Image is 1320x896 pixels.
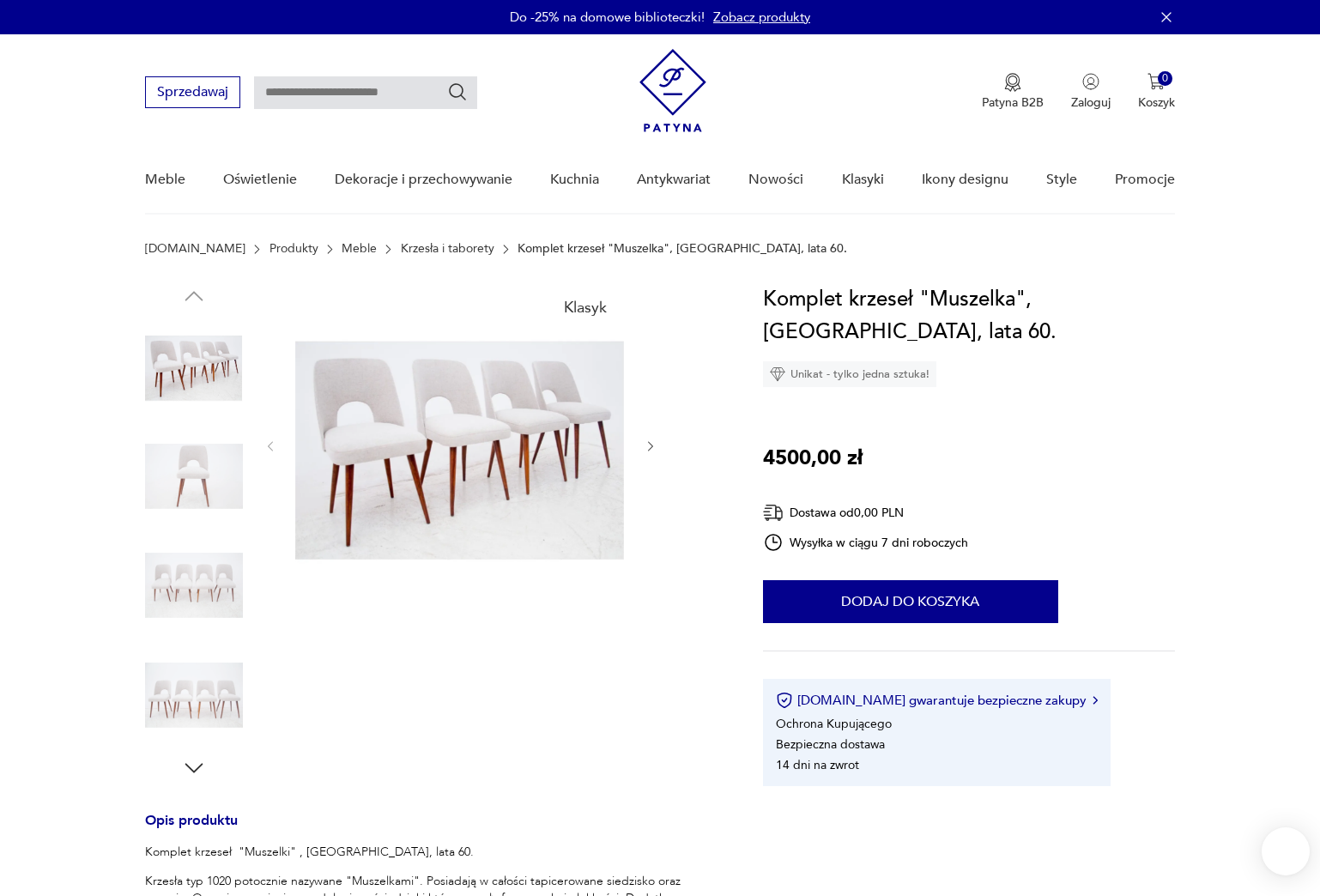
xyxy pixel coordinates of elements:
[223,147,297,213] a: Oświetlenie
[145,88,240,100] a: Sprzedawaj
[763,580,1058,623] button: Dodaj do koszyka
[1071,73,1111,111] button: Zaloguj
[145,427,243,525] img: Zdjęcie produktu Komplet krzeseł "Muszelka", Polska, lata 60.
[982,73,1044,111] a: Ikona medaluPatyna B2B
[145,76,240,108] button: Sprzedawaj
[554,290,617,326] div: Klasyk
[922,147,1008,213] a: Ikony designu
[550,147,599,213] a: Kuchnia
[776,692,1098,709] button: [DOMAIN_NAME] gwarantuje bezpieczne zakupy
[1115,147,1175,213] a: Promocje
[518,242,847,256] p: Komplet krzeseł "Muszelka", [GEOGRAPHIC_DATA], lata 60.
[145,318,243,415] img: Zdjęcie produktu Komplet krzeseł "Muszelka", Polska, lata 60.
[1138,73,1175,111] button: 0Koszyk
[1093,696,1098,705] img: Ikona strzałki w prawo
[1082,73,1099,90] img: Ikonka użytkownika
[637,147,711,213] a: Antykwariat
[145,536,243,634] img: Zdjęcie produktu Komplet krzeseł "Muszelka", Polska, lata 60.
[401,242,494,256] a: Krzesła i taborety
[770,366,785,382] img: Ikona diamentu
[269,242,318,256] a: Produkty
[510,9,705,26] p: Do -25% na domowe biblioteczki!
[776,736,885,753] li: Bezpieczna dostawa
[763,532,969,553] div: Wysyłka w ciągu 7 dni roboczych
[145,646,243,744] img: Zdjęcie produktu Komplet krzeseł "Muszelka", Polska, lata 60.
[335,147,512,213] a: Dekoracje i przechowywanie
[982,94,1044,111] p: Patyna B2B
[763,502,969,524] div: Dostawa od 0,00 PLN
[1138,94,1175,111] p: Koszyk
[1046,147,1077,213] a: Style
[295,283,627,606] img: Zdjęcie produktu Komplet krzeseł "Muszelka", Polska, lata 60.
[1004,73,1021,92] img: Ikona medalu
[145,242,245,256] a: [DOMAIN_NAME]
[776,692,793,709] img: Ikona certyfikatu
[447,82,468,102] button: Szukaj
[776,757,859,773] li: 14 dni na zwrot
[763,442,863,475] p: 4500,00 zł
[342,242,377,256] a: Meble
[639,49,706,132] img: Patyna - sklep z meblami i dekoracjami vintage
[1158,71,1172,86] div: 0
[145,147,185,213] a: Meble
[982,73,1044,111] button: Patyna B2B
[1262,827,1310,875] iframe: Smartsupp widget button
[713,9,810,26] a: Zobacz produkty
[763,361,936,387] div: Unikat - tylko jedna sztuka!
[776,716,892,732] li: Ochrona Kupującego
[842,147,884,213] a: Klasyki
[145,815,722,844] h3: Opis produktu
[748,147,803,213] a: Nowości
[763,502,784,524] img: Ikona dostawy
[145,844,722,861] p: Komplet krzeseł "Muszelki" , [GEOGRAPHIC_DATA], lata 60.
[763,283,1175,348] h1: Komplet krzeseł "Muszelka", [GEOGRAPHIC_DATA], lata 60.
[1147,73,1165,90] img: Ikona koszyka
[1071,94,1111,111] p: Zaloguj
